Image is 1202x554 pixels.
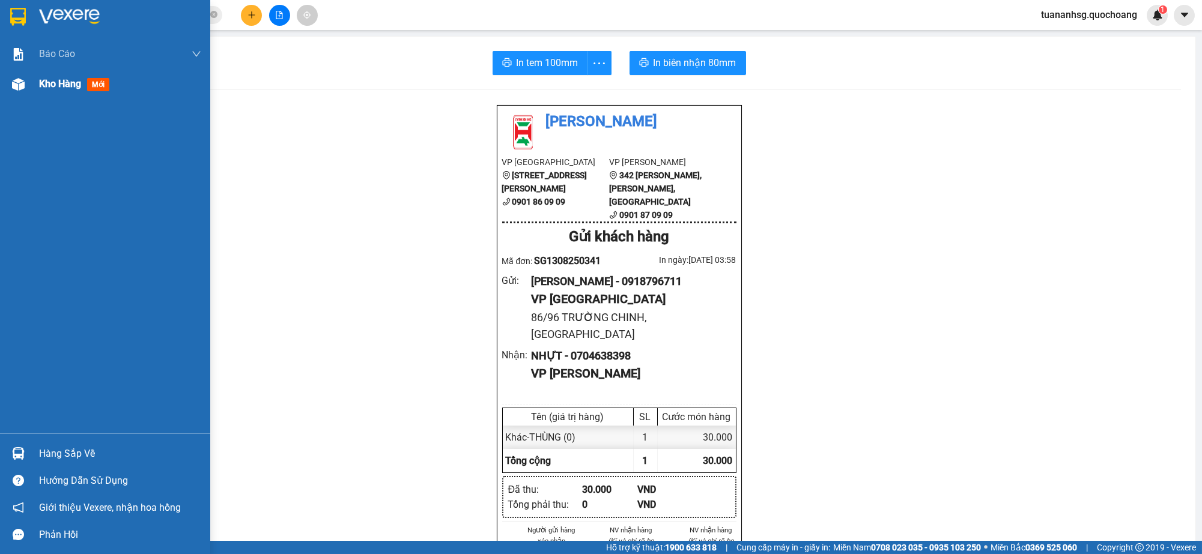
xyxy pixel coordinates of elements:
div: 30.000 [582,482,638,497]
img: warehouse-icon [12,78,25,91]
strong: 1900 633 818 [665,543,717,552]
div: NHỰT - 0704638398 [531,348,726,364]
b: 342 [PERSON_NAME], [PERSON_NAME], [GEOGRAPHIC_DATA] [609,170,702,206]
span: environment [609,171,618,179]
span: Khác - THÙNG (0) [506,432,576,443]
button: printerIn tem 100mm [493,51,588,75]
div: 0704638398 [141,52,237,68]
span: | [726,541,727,554]
div: In ngày: [DATE] 03:58 [619,253,736,266]
span: message [13,529,24,540]
div: Nhận : [502,348,532,363]
span: | [1086,541,1088,554]
button: aim [297,5,318,26]
div: [GEOGRAPHIC_DATA] [10,10,132,37]
li: Người gửi hàng xác nhận [526,525,577,546]
div: 86/96 TRƯỜNG CHINH, [GEOGRAPHIC_DATA] [10,68,132,112]
span: ⚪️ [984,545,988,550]
span: printer [502,58,512,69]
span: notification [13,502,24,513]
span: caret-down [1179,10,1190,20]
span: Nhận: [141,10,169,23]
span: 1 [643,455,648,466]
b: 0901 87 09 09 [619,210,673,220]
span: mới [87,78,109,91]
span: aim [303,11,311,19]
div: 0918796711 [10,52,132,68]
span: question-circle [13,475,24,486]
span: close-circle [210,11,217,18]
li: VP [GEOGRAPHIC_DATA] [502,155,610,169]
div: Gửi : [502,273,532,288]
span: Giới thiệu Vexere, nhận hoa hồng [39,500,181,515]
span: Kho hàng [39,78,81,89]
b: 0901 86 09 09 [512,197,566,206]
span: phone [609,211,618,219]
div: VP [PERSON_NAME] [531,364,726,383]
div: [PERSON_NAME] [141,10,237,37]
div: [PERSON_NAME] - 0918796711 [531,273,726,290]
div: Phản hồi [39,526,201,544]
div: Hàng sắp về [39,445,201,463]
button: printerIn biên nhận 80mm [630,51,746,75]
div: VP [GEOGRAPHIC_DATA] [531,290,726,309]
div: VND [637,497,693,512]
span: In biên nhận 80mm [654,55,736,70]
div: [PERSON_NAME] [10,37,132,52]
div: VND [637,482,693,497]
li: NV nhận hàng [606,525,657,535]
div: 1 [634,426,658,449]
span: tuananhsg.quochoang [1031,7,1147,22]
strong: 0369 525 060 [1025,543,1077,552]
span: down [192,49,201,59]
div: Đã thu : [508,482,582,497]
span: file-add [275,11,284,19]
span: printer [639,58,649,69]
li: NV nhận hàng [685,525,736,535]
span: Tổng cộng [506,455,551,466]
span: close-circle [210,10,217,21]
span: Cung cấp máy in - giấy in: [736,541,830,554]
b: [STREET_ADDRESS][PERSON_NAME] [502,170,587,193]
button: file-add [269,5,290,26]
div: 86/96 TRƯỜNG CHINH, [GEOGRAPHIC_DATA] [531,309,726,343]
button: plus [241,5,262,26]
button: caret-down [1174,5,1195,26]
div: 30.000 [658,426,736,449]
img: logo-vxr [10,8,26,26]
div: NHỰT [141,37,237,52]
img: icon-new-feature [1152,10,1163,20]
span: In tem 100mm [517,55,578,70]
span: Miền Nam [833,541,981,554]
div: Tên (giá trị hàng) [506,411,630,423]
span: more [588,56,611,71]
span: 30.000 [703,455,733,466]
strong: 0708 023 035 - 0935 103 250 [871,543,981,552]
img: logo.jpg [502,110,544,152]
span: Báo cáo [39,46,75,61]
img: warehouse-icon [12,447,25,460]
span: Hỗ trợ kỹ thuật: [606,541,717,554]
div: SL [637,411,654,423]
span: copyright [1135,543,1144,552]
div: Tổng phải thu : [508,497,582,512]
li: VP [PERSON_NAME] [609,155,717,169]
span: 1 [1161,5,1165,14]
span: environment [502,171,511,179]
img: solution-icon [12,48,25,61]
span: phone [502,197,511,206]
span: SG1308250341 [534,255,601,266]
span: Miền Bắc [991,541,1077,554]
button: more [587,51,612,75]
li: [PERSON_NAME] [502,110,736,133]
div: Hướng dẫn sử dụng [39,472,201,490]
div: Cước món hàng [661,411,733,423]
sup: 1 [1159,5,1167,14]
div: 0 [582,497,638,512]
div: Gửi khách hàng [502,226,736,248]
span: Gửi: [10,10,29,23]
span: plus [247,11,256,19]
div: Mã đơn: [502,253,619,268]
